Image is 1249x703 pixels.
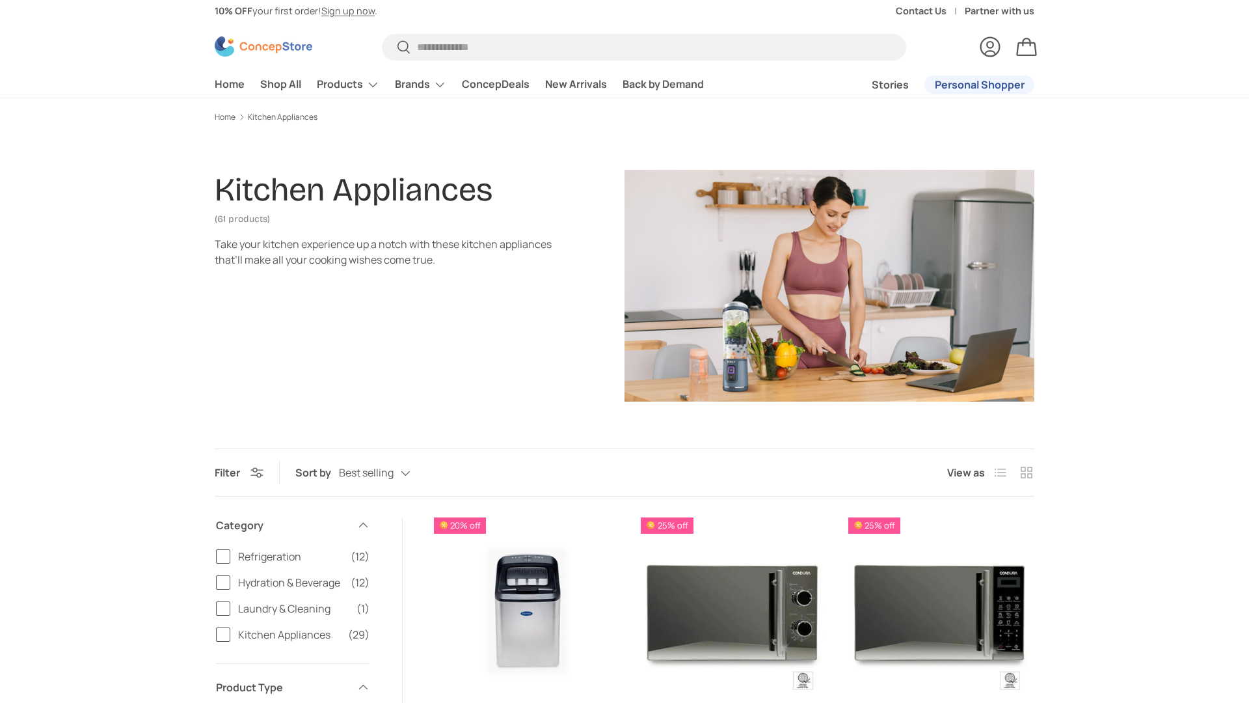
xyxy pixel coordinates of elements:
span: 20% off [434,517,486,534]
a: Kitchen Appliances [248,113,317,121]
a: Personal Shopper [924,76,1034,94]
summary: Category [216,502,369,549]
div: Take your kitchen experience up a notch with these kitchen appliances that’ll make all your cooki... [215,236,552,268]
label: Sort by [295,465,339,480]
span: Product Type [216,680,349,695]
nav: Primary [215,72,704,98]
a: Back by Demand [623,72,704,97]
span: 25% off [641,517,693,534]
span: (12) [351,549,369,564]
a: Products [317,72,379,98]
span: (1) [356,601,369,616]
nav: Breadcrumbs [215,111,1034,123]
span: Laundry & Cleaning [238,601,349,616]
span: (29) [348,627,369,642]
summary: Brands [387,72,454,98]
span: View as [947,465,985,480]
a: ConcepDeals [462,72,530,97]
button: Best selling [339,462,436,484]
span: Best selling [339,467,394,479]
span: 25% off [848,517,900,534]
p: your first order! . [215,4,377,18]
img: ConcepStore [215,36,312,57]
a: Shop All [260,72,301,97]
summary: Products [309,72,387,98]
button: Filter [215,465,263,480]
span: Filter [215,465,240,480]
a: Contact Us [896,4,965,18]
span: (61 products) [215,214,270,225]
span: Hydration & Beverage [238,575,343,590]
a: Partner with us [965,4,1034,18]
nav: Secondary [840,72,1034,98]
img: Kitchen Appliances [624,170,1034,402]
a: Sign up now [321,5,375,17]
a: New Arrivals [545,72,607,97]
span: Refrigeration [238,549,343,564]
span: Personal Shopper [935,79,1025,90]
a: Home [215,72,245,97]
a: Home [215,113,235,121]
span: (12) [351,575,369,590]
a: Brands [395,72,446,98]
span: Kitchen Appliances [238,627,340,642]
strong: 10% OFF [215,5,252,17]
a: Stories [872,72,909,98]
h1: Kitchen Appliances [215,171,492,209]
span: Category [216,517,349,533]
